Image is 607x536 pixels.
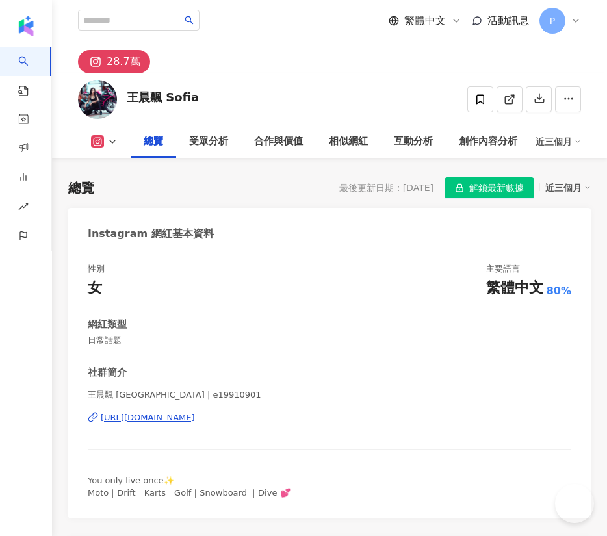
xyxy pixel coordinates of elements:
[536,131,581,152] div: 近三個月
[469,178,524,199] span: 解鎖最新數據
[445,177,534,198] button: 解鎖最新數據
[78,80,117,119] img: KOL Avatar
[550,14,555,28] span: P
[88,412,571,424] a: [URL][DOMAIN_NAME]
[68,179,94,197] div: 總覽
[107,53,140,71] div: 28.7萬
[101,412,195,424] div: [URL][DOMAIN_NAME]
[88,227,214,241] div: Instagram 網紅基本資料
[88,263,105,275] div: 性別
[88,318,127,331] div: 網紅類型
[88,278,102,298] div: 女
[486,263,520,275] div: 主要語言
[547,284,571,298] span: 80%
[18,47,44,97] a: search
[394,134,433,149] div: 互動分析
[487,14,529,27] span: 活動訊息
[459,134,517,149] div: 創作內容分析
[88,335,571,346] span: 日常話題
[404,14,446,28] span: 繁體中文
[339,183,433,193] div: 最後更新日期：[DATE]
[329,134,368,149] div: 相似網紅
[127,89,199,105] div: 王晨飄 Sofia
[486,278,543,298] div: 繁體中文
[185,16,194,25] span: search
[555,484,594,523] iframe: Help Scout Beacon - Open
[88,476,291,497] span: You only live once✨ Moto｜Drift｜Karts｜Golf｜Snowboard ｜Dive 💕
[189,134,228,149] div: 受眾分析
[254,134,303,149] div: 合作與價值
[455,183,464,192] span: lock
[18,194,29,223] span: rise
[88,366,127,379] div: 社群簡介
[88,389,571,401] span: 王晨飄 [GEOGRAPHIC_DATA] | e19910901
[16,16,36,36] img: logo icon
[78,50,150,73] button: 28.7萬
[144,134,163,149] div: 總覽
[545,179,591,196] div: 近三個月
